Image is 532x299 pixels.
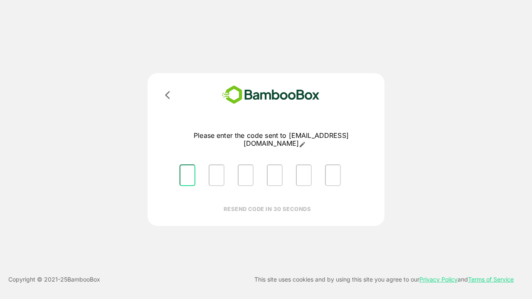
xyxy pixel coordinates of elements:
p: Copyright © 2021- 25 BambooBox [8,274,100,284]
a: Terms of Service [468,276,514,283]
input: Please enter OTP character 1 [180,164,195,186]
a: Privacy Policy [419,276,458,283]
input: Please enter OTP character 4 [267,164,283,186]
input: Please enter OTP character 3 [238,164,254,186]
p: Please enter the code sent to [EMAIL_ADDRESS][DOMAIN_NAME] [173,132,369,148]
input: Please enter OTP character 2 [209,164,224,186]
input: Please enter OTP character 5 [296,164,312,186]
input: Please enter OTP character 6 [325,164,341,186]
img: bamboobox [210,83,332,107]
p: This site uses cookies and by using this site you agree to our and [254,274,514,284]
